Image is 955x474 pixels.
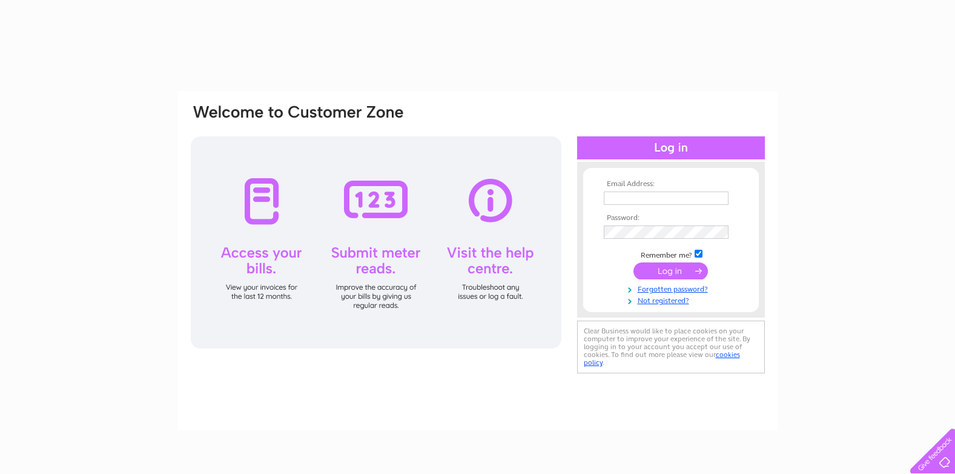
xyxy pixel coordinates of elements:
input: Submit [633,262,708,279]
a: Forgotten password? [604,282,741,294]
th: Password: [601,214,741,222]
th: Email Address: [601,180,741,189]
a: Not registered? [604,294,741,305]
a: cookies policy [584,350,740,367]
div: Clear Business would like to place cookies on your computer to improve your experience of the sit... [577,321,765,373]
td: Remember me? [601,248,741,260]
